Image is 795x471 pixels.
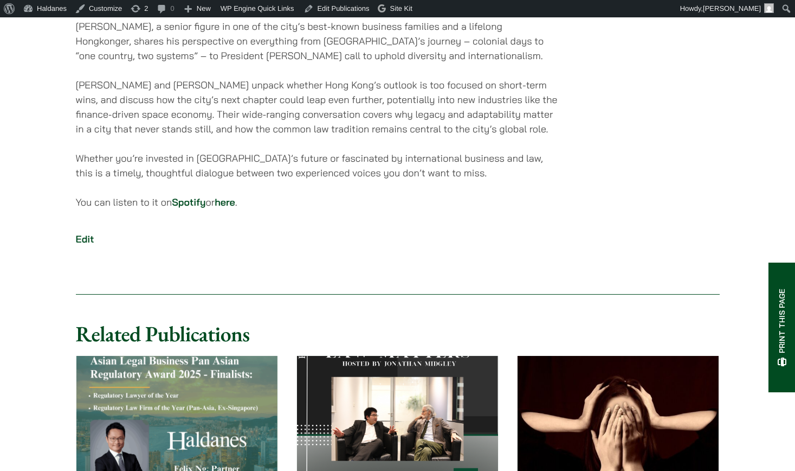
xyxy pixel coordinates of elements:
p: [PERSON_NAME], a senior figure in one of the city’s best-known business families and a lifelong H... [76,19,559,63]
h2: Related Publications [76,321,720,347]
p: Whether you’re invested in [GEOGRAPHIC_DATA]’s future or fascinated by international business and... [76,151,559,180]
a: here [215,196,235,208]
span: [PERSON_NAME] [703,4,761,12]
a: Spotify [172,196,205,208]
p: You can listen to it on or . [76,195,559,209]
a: Edit [76,233,94,245]
p: [PERSON_NAME] and [PERSON_NAME] unpack whether Hong Kong’s outlook is too focused on short-term w... [76,78,559,136]
span: Site Kit [390,4,412,12]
